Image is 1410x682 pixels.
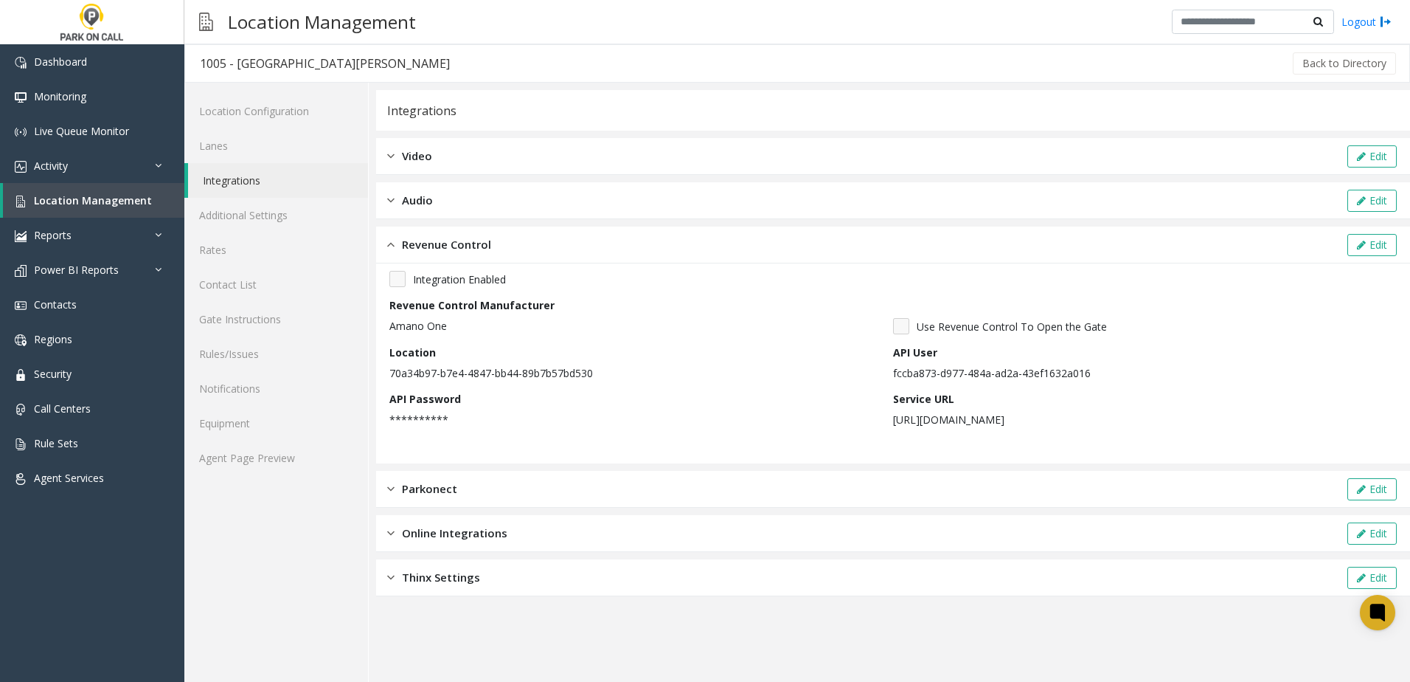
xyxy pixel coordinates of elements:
p: 70a34b97-b7e4-4847-bb44-89b7b57bd530 [389,365,886,381]
span: Audio [402,192,433,209]
img: logout [1380,14,1392,30]
span: Monitoring [34,89,86,103]
span: Thinx Settings [402,569,480,586]
span: Rule Sets [34,436,78,450]
label: API Password [389,391,461,407]
img: 'icon' [15,230,27,242]
button: Edit [1347,145,1397,168]
label: API User [893,345,937,360]
span: Video [402,148,432,165]
img: closed [387,148,395,165]
img: 'icon' [15,161,27,173]
label: Service URL [893,391,954,407]
span: Location Management [34,193,152,207]
span: Use Revenue Control To Open the Gate [917,319,1107,334]
span: Call Centers [34,402,91,416]
a: Integrations [188,163,368,198]
img: 'icon' [15,196,27,207]
span: Integration Enabled [413,272,506,287]
span: Live Queue Monitor [34,124,129,138]
a: Location Configuration [184,94,368,128]
img: closed [387,569,395,586]
span: Contacts [34,297,77,311]
a: Lanes [184,128,368,163]
a: Rules/Issues [184,337,368,371]
a: Logout [1341,14,1392,30]
img: 'icon' [15,92,27,103]
img: 'icon' [15,473,27,485]
img: 'icon' [15,369,27,381]
div: Integrations [387,101,456,120]
a: Rates [184,232,368,267]
button: Edit [1347,523,1397,545]
img: pageIcon [199,4,213,40]
img: 'icon' [15,438,27,450]
div: 1005 - [GEOGRAPHIC_DATA][PERSON_NAME] [200,54,450,73]
span: Dashboard [34,55,87,69]
img: 'icon' [15,265,27,277]
button: Edit [1347,234,1397,256]
a: Gate Instructions [184,302,368,337]
a: Equipment [184,406,368,441]
button: Edit [1347,567,1397,589]
img: opened [387,236,395,253]
label: Location [389,345,436,360]
img: 'icon' [15,404,27,416]
a: Location Management [3,183,184,218]
span: Parkonect [402,480,457,497]
a: Agent Page Preview [184,441,368,475]
span: Online Integrations [402,525,507,542]
a: Notifications [184,371,368,406]
a: Additional Settings [184,198,368,232]
button: Back to Directory [1293,52,1396,75]
span: Reports [34,228,72,242]
span: Agent Services [34,471,104,485]
img: 'icon' [15,300,27,311]
span: Revenue Control [402,236,491,253]
p: [URL][DOMAIN_NAME] [893,412,1389,427]
p: fccba873-d977-484a-ad2a-43ef1632a016 [893,365,1389,381]
img: closed [387,480,395,497]
button: Edit [1347,478,1397,500]
img: 'icon' [15,334,27,346]
img: 'icon' [15,57,27,69]
span: Power BI Reports [34,263,119,277]
button: Edit [1347,190,1397,212]
h3: Location Management [220,4,423,40]
a: Contact List [184,267,368,302]
img: closed [387,192,395,209]
span: Activity [34,159,68,173]
span: Regions [34,332,72,346]
label: Revenue Control Manufacturer [389,297,555,313]
img: 'icon' [15,126,27,138]
span: Security [34,367,72,381]
p: Amano One [389,318,886,334]
img: closed [387,525,395,542]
